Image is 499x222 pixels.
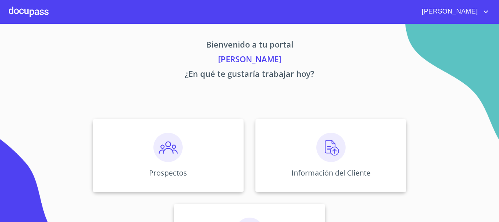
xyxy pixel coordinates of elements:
p: ¿En qué te gustaría trabajar hoy? [24,68,475,82]
button: account of current user [416,6,490,18]
p: [PERSON_NAME] [24,53,475,68]
p: Información del Cliente [292,168,370,178]
img: prospectos.png [153,133,183,162]
p: Bienvenido a tu portal [24,38,475,53]
p: Prospectos [149,168,187,178]
span: [PERSON_NAME] [416,6,481,18]
img: carga.png [316,133,346,162]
